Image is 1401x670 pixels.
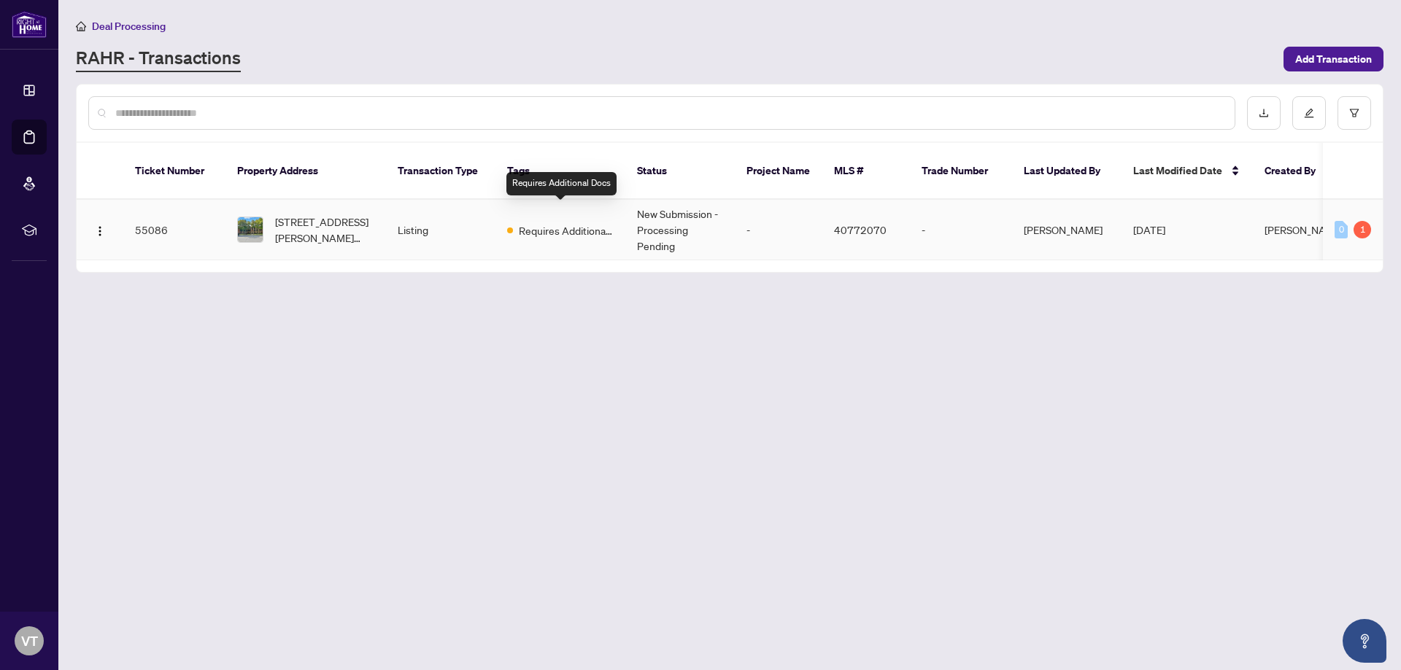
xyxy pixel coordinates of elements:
[386,143,495,200] th: Transaction Type
[123,143,225,200] th: Ticket Number
[1295,47,1372,71] span: Add Transaction
[1133,163,1222,179] span: Last Modified Date
[625,143,735,200] th: Status
[225,143,386,200] th: Property Address
[1338,96,1371,130] button: filter
[1265,223,1343,236] span: [PERSON_NAME]
[1343,619,1386,663] button: Open asap
[834,223,887,236] span: 40772070
[1247,96,1281,130] button: download
[735,143,822,200] th: Project Name
[1284,47,1383,71] button: Add Transaction
[92,20,166,33] span: Deal Processing
[12,11,47,38] img: logo
[1335,221,1348,238] div: 0
[1259,108,1269,118] span: download
[1122,143,1253,200] th: Last Modified Date
[495,143,625,200] th: Tags
[1253,143,1340,200] th: Created By
[386,200,495,260] td: Listing
[94,225,106,237] img: Logo
[88,218,112,241] button: Logo
[76,46,241,72] a: RAHR - Transactions
[238,217,263,242] img: thumbnail-img
[1349,108,1359,118] span: filter
[275,214,374,246] span: [STREET_ADDRESS][PERSON_NAME][PERSON_NAME]
[910,143,1012,200] th: Trade Number
[519,222,614,238] span: Requires Additional Docs
[21,631,38,651] span: VT
[506,172,617,195] div: Requires Additional Docs
[1354,221,1371,238] div: 1
[1133,223,1165,236] span: [DATE]
[1304,108,1314,118] span: edit
[822,143,910,200] th: MLS #
[625,200,735,260] td: New Submission - Processing Pending
[1012,143,1122,200] th: Last Updated By
[123,200,225,260] td: 55086
[910,200,1012,260] td: -
[1012,200,1122,260] td: [PERSON_NAME]
[735,200,822,260] td: -
[76,21,86,31] span: home
[1292,96,1326,130] button: edit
